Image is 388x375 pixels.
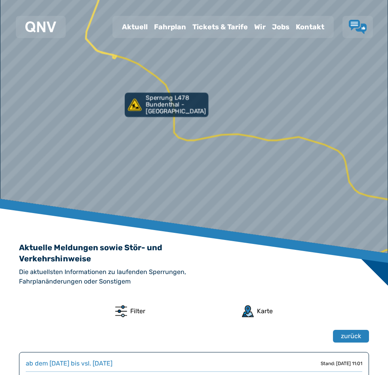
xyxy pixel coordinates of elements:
a: Wir [251,17,269,37]
a: Jobs [269,17,293,37]
button: Filter-Dialog öffnen [115,305,145,317]
div: Stand: [DATE] 11:01 [321,360,362,367]
div: Sperrung L478 Bundenthal - [GEOGRAPHIC_DATA] [125,93,208,120]
h2: Die aktuellsten Informationen zu laufenden Sperrungen, Fahrplanänderungen oder Sonstigem [19,267,237,286]
button: zurück [333,330,369,343]
a: Tickets & Tarife [189,17,251,37]
div: ab dem [DATE] bis vsl. [DATE] [26,359,112,368]
img: QNV Logo [25,21,56,32]
a: Fahrplan [151,17,189,37]
a: Sperrung L478 Bundenthal - [GEOGRAPHIC_DATA] [125,93,208,117]
span: zurück [341,331,361,341]
a: QNV Logo [25,19,56,35]
div: Filter [130,306,145,316]
a: Aktuell [119,17,151,37]
a: Lob & Kritik [349,20,367,34]
button: Karte anzeigen [242,305,273,317]
div: Karte [257,306,273,316]
a: Kontakt [293,17,327,37]
h1: Aktuelle Meldungen sowie Stör- und Verkehrshinweise [19,242,177,264]
p: Sperrung L478 Bundenthal - [GEOGRAPHIC_DATA] [146,95,206,115]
